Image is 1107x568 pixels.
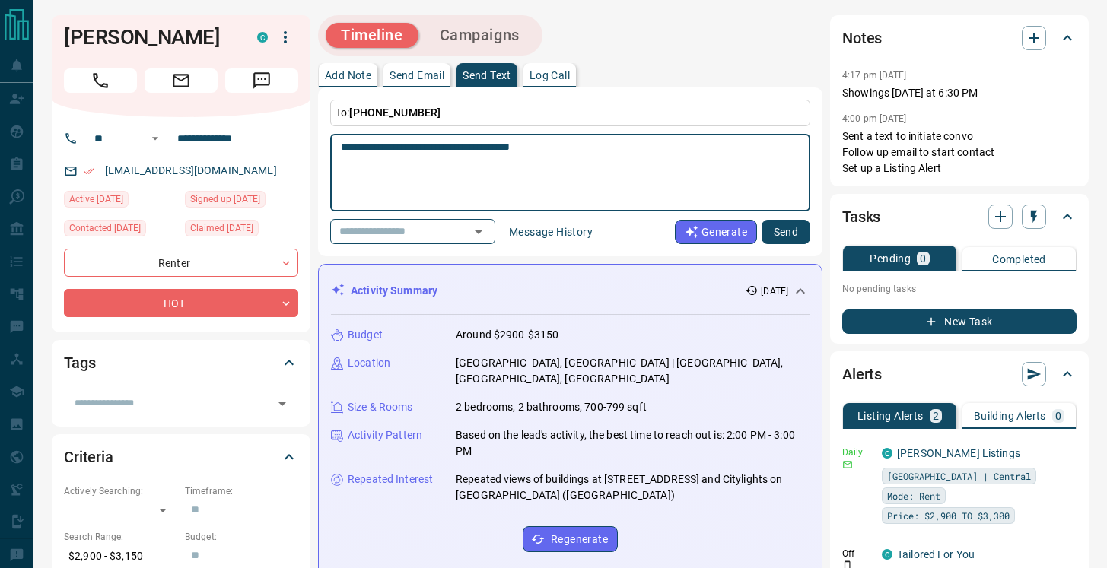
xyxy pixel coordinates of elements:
div: Alerts [842,356,1077,392]
p: Add Note [325,70,371,81]
button: Open [146,129,164,148]
div: condos.ca [882,448,892,459]
span: [GEOGRAPHIC_DATA] | Central [887,468,1031,484]
div: condos.ca [257,32,268,43]
p: Timeframe: [185,484,298,498]
p: Pending [870,253,911,264]
span: Contacted [DATE] [69,221,141,236]
p: 2 [933,411,939,421]
p: Location [348,355,390,371]
button: New Task [842,309,1077,334]
span: Call [64,68,137,93]
p: Activity Summary [351,283,437,299]
div: Notes [842,20,1077,56]
div: Sun Sep 07 2025 [185,191,298,212]
a: [EMAIL_ADDRESS][DOMAIN_NAME] [105,164,277,176]
p: Activity Pattern [348,427,422,443]
div: Activity Summary[DATE] [331,277,810,305]
span: Signed up [DATE] [190,192,260,207]
p: Off [842,547,873,560]
button: Send [762,220,810,244]
div: Sun Sep 07 2025 [64,191,177,212]
p: Showings [DATE] at 6:30 PM [842,85,1077,101]
div: Renter [64,249,298,277]
p: Listing Alerts [857,411,924,421]
h2: Tags [64,351,95,375]
p: 4:17 pm [DATE] [842,70,907,81]
p: 0 [1055,411,1061,421]
button: Campaigns [425,23,535,48]
button: Open [272,393,293,414]
p: Based on the lead's activity, the best time to reach out is: 2:00 PM - 3:00 PM [456,427,810,459]
p: To: [330,100,810,126]
p: Repeated views of buildings at [STREET_ADDRESS] and Citylights on [GEOGRAPHIC_DATA] ([GEOGRAPHIC_... [456,471,810,503]
div: HOT [64,289,298,317]
p: Budget: [185,530,298,544]
span: Email [145,68,218,93]
p: Actively Searching: [64,484,177,498]
p: Building Alerts [974,411,1046,421]
p: Size & Rooms [348,399,413,415]
span: Mode: Rent [887,488,940,503]
button: Regenerate [523,526,618,552]
p: [GEOGRAPHIC_DATA], [GEOGRAPHIC_DATA] | [GEOGRAPHIC_DATA], [GEOGRAPHIC_DATA], [GEOGRAPHIC_DATA] [456,355,810,387]
button: Open [468,221,489,243]
span: Message [225,68,298,93]
p: 2 bedrooms, 2 bathrooms, 700-799 sqft [456,399,647,415]
h2: Criteria [64,445,113,469]
p: Repeated Interest [348,471,433,487]
svg: Email Verified [84,166,94,176]
p: Send Email [390,70,444,81]
p: Sent a text to initiate convo Follow up email to start contact Set up a Listing Alert [842,129,1077,176]
div: Mon Sep 08 2025 [64,220,177,241]
p: Search Range: [64,530,177,544]
p: Send Text [463,70,511,81]
div: Sun Sep 07 2025 [185,220,298,241]
p: Completed [992,254,1046,265]
p: 4:00 pm [DATE] [842,113,907,124]
p: Log Call [530,70,570,81]
h2: Tasks [842,205,880,229]
span: Price: $2,900 TO $3,300 [887,508,1010,523]
button: Timeline [326,23,418,48]
div: Tags [64,344,298,381]
p: Around $2900-$3150 [456,327,558,343]
span: Active [DATE] [69,192,123,207]
p: No pending tasks [842,278,1077,300]
h2: Alerts [842,362,882,386]
a: [PERSON_NAME] Listings [897,447,1020,459]
p: [DATE] [761,284,788,298]
h1: [PERSON_NAME] [64,25,234,49]
p: Budget [348,327,383,343]
div: condos.ca [882,549,892,560]
span: Claimed [DATE] [190,221,253,236]
p: 0 [920,253,926,264]
p: Daily [842,446,873,459]
div: Criteria [64,439,298,475]
a: Tailored For You [897,548,975,560]
button: Generate [675,220,757,244]
h2: Notes [842,26,882,50]
svg: Email [842,459,853,470]
span: [PHONE_NUMBER] [349,106,441,119]
button: Message History [500,220,602,244]
div: Tasks [842,198,1077,235]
